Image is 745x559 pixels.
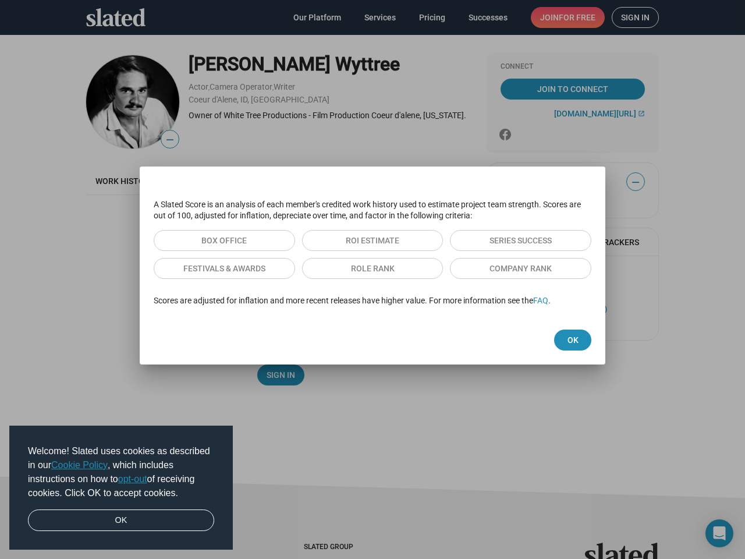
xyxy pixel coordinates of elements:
span: Welcome! Slated uses cookies as described in our , which includes instructions on how to of recei... [28,444,214,500]
button: Company Rank [450,258,591,279]
mat-icon: close [585,182,599,196]
span: ROI Estimate [311,231,434,250]
button: Role Rank [302,258,444,279]
p: A Slated Score is an analysis of each member's credited work history used to estimate project tea... [154,199,591,221]
a: FAQ [533,296,548,305]
button: Festivals & Awards [154,258,295,279]
span: Series Success [459,231,582,250]
button: Box Office [154,230,295,251]
button: Ok [554,330,591,351]
a: opt-out [118,474,147,484]
p: Scores are adjusted for inflation and more recent releases have higher value. For more informatio... [154,295,591,306]
span: Ok [563,330,582,351]
a: Cookie Policy [51,460,108,470]
button: ROI Estimate [302,230,444,251]
span: Role Rank [311,259,434,278]
span: Company Rank [459,259,582,278]
div: cookieconsent [9,426,233,550]
a: dismiss cookie message [28,510,214,532]
button: Series Success [450,230,591,251]
span: Festivals & Awards [163,259,286,278]
span: Box Office [163,231,286,250]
